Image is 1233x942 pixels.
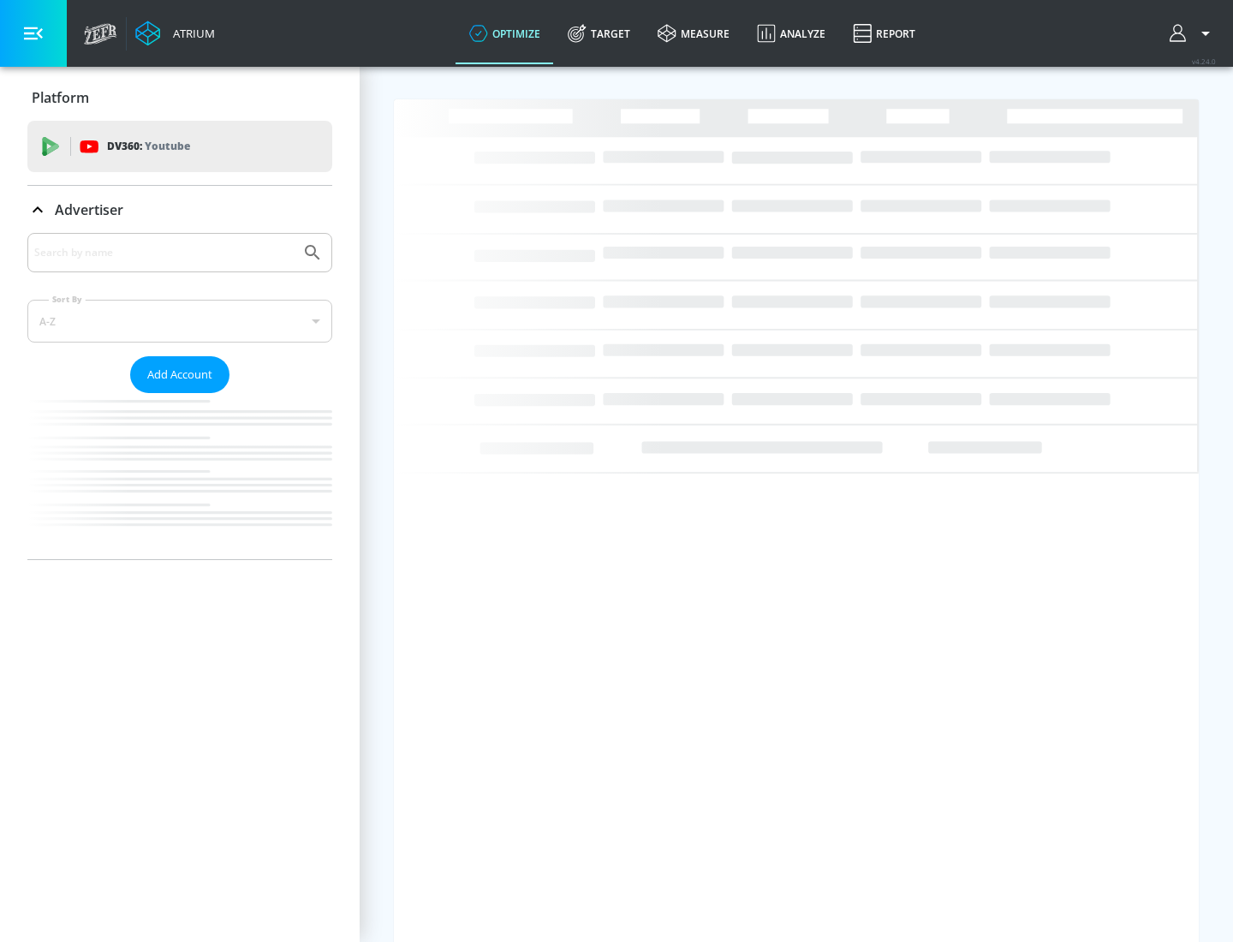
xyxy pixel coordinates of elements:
[34,241,294,264] input: Search by name
[839,3,929,64] a: Report
[32,88,89,107] p: Platform
[554,3,644,64] a: Target
[27,233,332,559] div: Advertiser
[27,393,332,559] nav: list of Advertiser
[27,121,332,172] div: DV360: Youtube
[55,200,123,219] p: Advertiser
[107,137,190,156] p: DV360:
[130,356,229,393] button: Add Account
[145,137,190,155] p: Youtube
[456,3,554,64] a: optimize
[147,365,212,385] span: Add Account
[743,3,839,64] a: Analyze
[49,294,86,305] label: Sort By
[135,21,215,46] a: Atrium
[27,300,332,343] div: A-Z
[27,74,332,122] div: Platform
[166,26,215,41] div: Atrium
[1192,57,1216,66] span: v 4.24.0
[644,3,743,64] a: measure
[27,186,332,234] div: Advertiser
